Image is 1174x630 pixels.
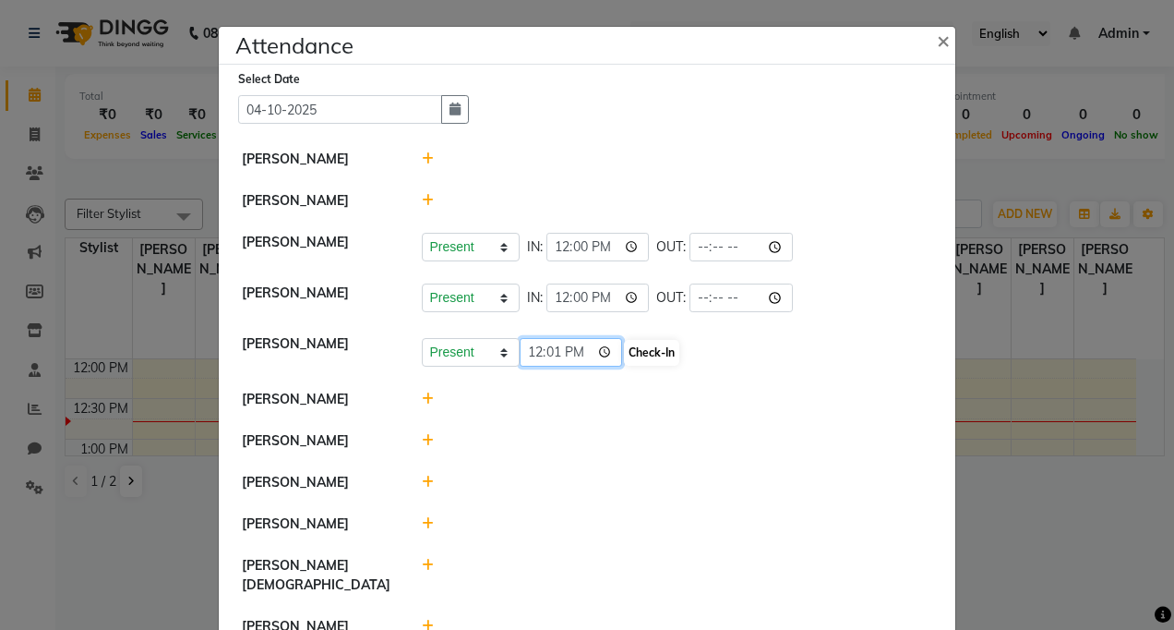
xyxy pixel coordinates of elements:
[656,237,686,257] span: OUT:
[228,556,408,595] div: [PERSON_NAME][DEMOGRAPHIC_DATA]
[228,334,408,368] div: [PERSON_NAME]
[228,515,408,534] div: [PERSON_NAME]
[228,150,408,169] div: [PERSON_NAME]
[228,191,408,211] div: [PERSON_NAME]
[228,390,408,409] div: [PERSON_NAME]
[624,340,679,366] button: Check-In
[922,14,968,66] button: Close
[527,288,543,308] span: IN:
[656,288,686,308] span: OUT:
[235,29,353,62] h4: Attendance
[228,233,408,261] div: [PERSON_NAME]
[527,237,543,257] span: IN:
[238,95,442,124] input: Select date
[238,71,300,88] label: Select Date
[228,431,408,451] div: [PERSON_NAME]
[228,284,408,312] div: [PERSON_NAME]
[937,26,950,54] span: ×
[228,473,408,492] div: [PERSON_NAME]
